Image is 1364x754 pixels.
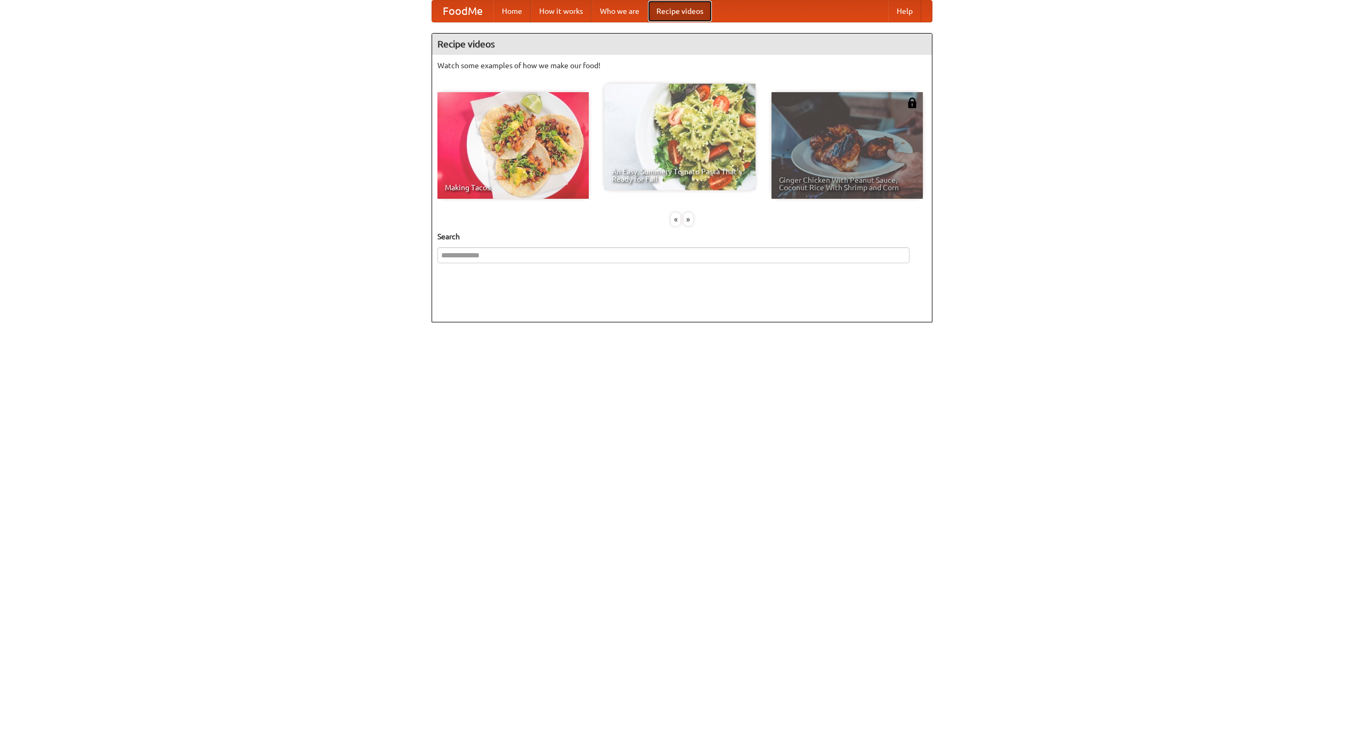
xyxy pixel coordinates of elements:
a: Home [493,1,531,22]
h5: Search [437,231,927,242]
a: FoodMe [432,1,493,22]
span: Making Tacos [445,184,581,191]
a: Making Tacos [437,92,589,199]
a: Help [888,1,921,22]
h4: Recipe videos [432,34,932,55]
div: » [684,213,693,226]
a: An Easy, Summery Tomato Pasta That's Ready for Fall [604,84,756,190]
img: 483408.png [907,98,918,108]
a: How it works [531,1,591,22]
p: Watch some examples of how we make our food! [437,60,927,71]
a: Recipe videos [648,1,712,22]
span: An Easy, Summery Tomato Pasta That's Ready for Fall [612,168,748,183]
a: Who we are [591,1,648,22]
div: « [671,213,680,226]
